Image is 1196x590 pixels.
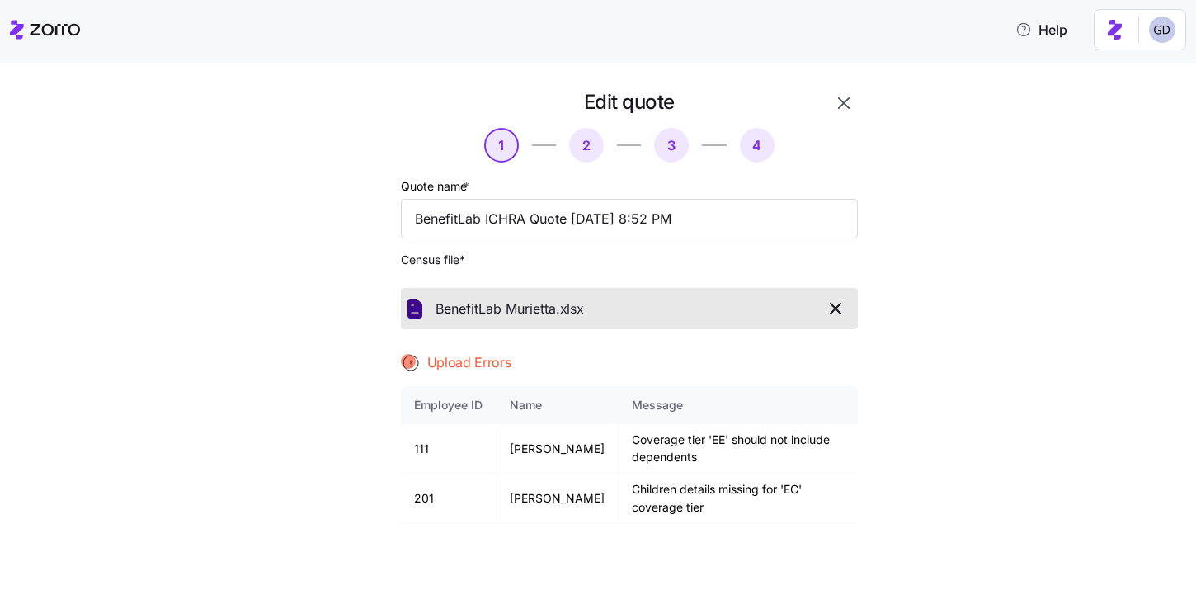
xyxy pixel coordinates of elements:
[584,89,675,115] h1: Edit quote
[510,396,605,414] div: Name
[560,299,584,319] span: xlsx
[436,299,560,319] span: BenefitLab Murietta.
[484,128,519,163] button: 1
[497,474,619,523] td: [PERSON_NAME]
[401,177,473,196] label: Quote name
[740,128,775,163] button: 4
[1015,20,1067,40] span: Help
[401,424,497,474] td: 111
[569,128,604,163] button: 2
[401,474,497,523] td: 201
[401,252,858,268] span: Census file *
[401,199,858,238] input: Quote name
[1149,17,1175,43] img: 68a7f73c8a3f673b81c40441e24bb121
[497,424,619,474] td: [PERSON_NAME]
[654,128,689,163] button: 3
[1002,13,1081,46] button: Help
[619,474,858,523] td: Children details missing for 'EC' coverage tier
[427,352,511,373] span: Upload Errors
[414,396,483,414] div: Employee ID
[632,396,845,414] div: Message
[619,424,858,474] td: Coverage tier 'EE' should not include dependents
